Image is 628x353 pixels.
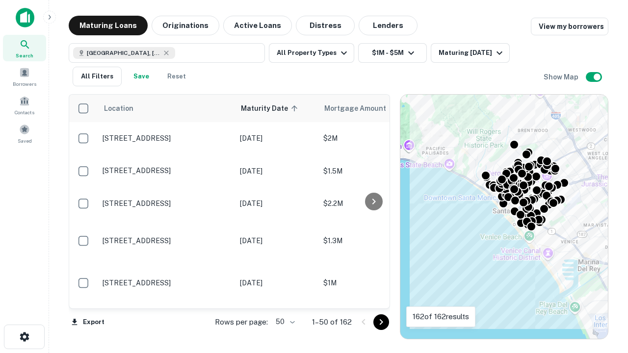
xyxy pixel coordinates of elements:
button: Save your search to get updates of matches that match your search criteria. [126,67,157,86]
p: 1–50 of 162 [312,316,352,328]
p: [STREET_ADDRESS] [103,166,230,175]
a: Search [3,35,46,61]
span: Location [104,102,133,114]
span: Borrowers [13,80,36,88]
p: $2M [323,133,421,144]
a: View my borrowers [531,18,608,35]
p: $1.5M [323,166,421,176]
p: $2.2M [323,198,421,209]
span: Contacts [15,108,34,116]
button: Go to next page [373,314,389,330]
button: Reset [161,67,192,86]
img: capitalize-icon.png [16,8,34,27]
p: $1M [323,277,421,288]
a: Borrowers [3,63,46,90]
span: Saved [18,137,32,145]
div: Maturing [DATE] [439,47,505,59]
button: Export [69,315,107,329]
p: [DATE] [240,133,314,144]
a: Contacts [3,92,46,118]
div: 50 [272,315,296,329]
th: Location [98,95,235,122]
span: [GEOGRAPHIC_DATA], [GEOGRAPHIC_DATA], [GEOGRAPHIC_DATA] [87,49,160,57]
div: 0 0 [400,95,608,339]
button: $1M - $5M [358,43,427,63]
th: Mortgage Amount [318,95,426,122]
p: [STREET_ADDRESS] [103,134,230,143]
p: $1.3M [323,235,421,246]
button: Maturing [DATE] [431,43,510,63]
p: Rows per page: [215,316,268,328]
p: [STREET_ADDRESS] [103,199,230,208]
a: Saved [3,120,46,147]
p: [STREET_ADDRESS] [103,236,230,245]
button: All Property Types [269,43,354,63]
button: Distress [296,16,355,35]
button: All Filters [73,67,122,86]
p: [DATE] [240,277,314,288]
th: Maturity Date [235,95,318,122]
span: Search [16,51,33,59]
button: [GEOGRAPHIC_DATA], [GEOGRAPHIC_DATA], [GEOGRAPHIC_DATA] [69,43,265,63]
button: Lenders [359,16,418,35]
iframe: Chat Widget [579,275,628,322]
button: Active Loans [223,16,292,35]
p: [STREET_ADDRESS] [103,278,230,287]
button: Originations [152,16,219,35]
p: 162 of 162 results [413,311,469,323]
h6: Show Map [544,72,580,82]
p: [DATE] [240,198,314,209]
span: Mortgage Amount [324,102,399,114]
p: [DATE] [240,235,314,246]
button: Maturing Loans [69,16,148,35]
span: Maturity Date [241,102,301,114]
p: [DATE] [240,166,314,176]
